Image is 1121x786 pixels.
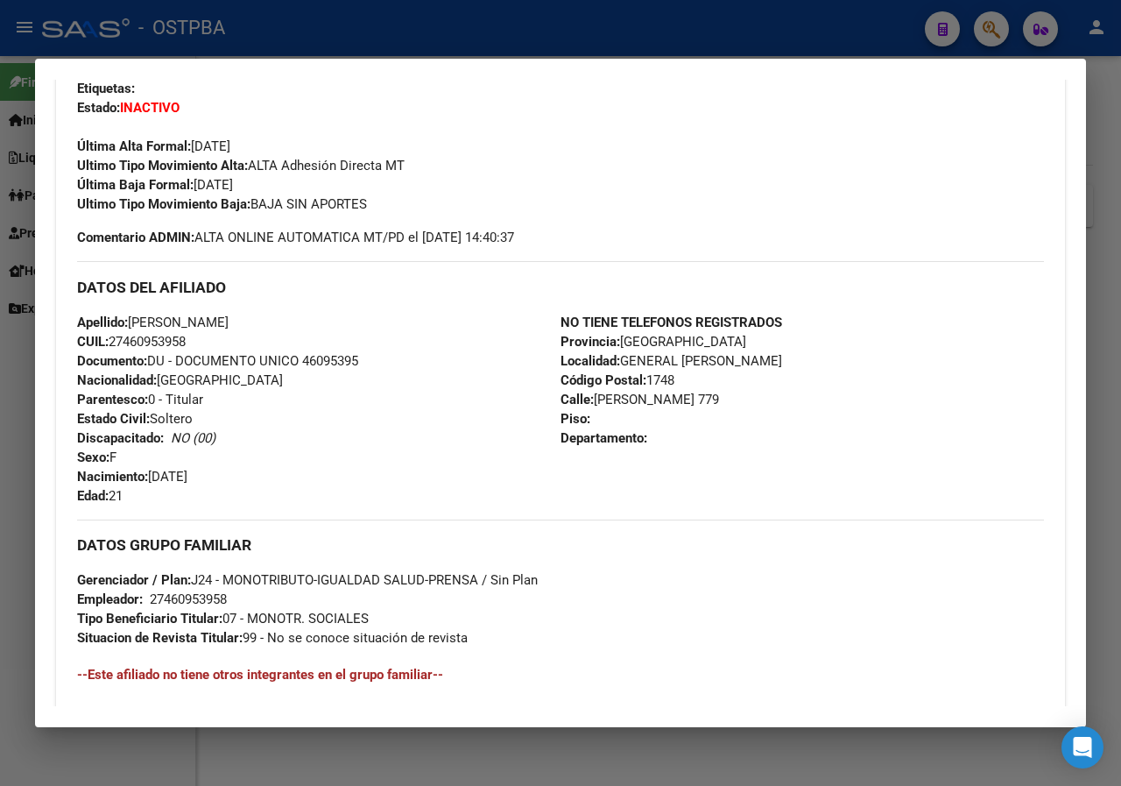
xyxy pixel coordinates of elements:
strong: Ultimo Tipo Movimiento Alta: [77,158,248,173]
strong: Sexo: [77,450,109,465]
strong: Departamento: [560,430,647,446]
strong: Discapacitado: [77,430,164,446]
strong: Documento: [77,353,147,369]
strong: Edad: [77,488,109,504]
span: [GEOGRAPHIC_DATA] [560,334,746,350]
strong: Apellido: [77,315,128,330]
span: 21 [77,488,123,504]
strong: Nacionalidad: [77,372,157,388]
h4: --Este afiliado no tiene otros integrantes en el grupo familiar-- [77,665,1044,684]
span: 27460953958 [77,334,186,350]
span: ALTA Adhesión Directa MT [77,158,405,173]
span: [DATE] [77,138,230,154]
span: GENERAL [PERSON_NAME] [560,353,782,369]
strong: Comentario ADMIN: [77,230,194,245]
strong: Última Baja Formal: [77,177,194,193]
span: J24 - MONOTRIBUTO-IGUALDAD SALUD-PRENSA / Sin Plan [77,572,538,588]
strong: Empleador: [77,591,143,607]
strong: Última Alta Formal: [77,138,191,154]
strong: Situacion de Revista Titular: [77,630,243,646]
strong: NO TIENE TELEFONOS REGISTRADOS [560,315,782,330]
span: Soltero [77,411,193,427]
span: 07 - MONOTR. SOCIALES [77,611,369,627]
strong: Localidad: [560,353,620,369]
strong: Etiquetas: [77,81,135,96]
strong: Ultimo Tipo Movimiento Baja: [77,196,250,212]
strong: CUIL: [77,334,109,350]
span: F [77,450,116,465]
strong: Tipo Beneficiario Titular: [77,611,222,627]
span: 1748 [560,372,674,388]
strong: Nacimiento: [77,469,148,485]
strong: Estado Civil: [77,411,150,427]
span: [PERSON_NAME] [77,315,229,330]
span: 99 - No se conoce situación de revista [77,630,468,646]
strong: Parentesco: [77,392,148,407]
h3: DATOS DEL AFILIADO [77,278,1044,297]
i: NO (00) [171,430,215,446]
div: Open Intercom Messenger [1061,726,1103,768]
strong: Estado: [77,100,120,116]
h3: DATOS GRUPO FAMILIAR [77,535,1044,555]
strong: INACTIVO [120,100,180,116]
strong: Piso: [560,411,590,427]
strong: Gerenciador / Plan: [77,572,191,588]
span: [PERSON_NAME] 779 [560,392,719,407]
span: [DATE] [77,469,187,485]
span: ALTA ONLINE AUTOMATICA MT/PD el [DATE] 14:40:37 [77,228,514,247]
span: BAJA SIN APORTES [77,196,367,212]
strong: Provincia: [560,334,620,350]
span: [DATE] [77,177,233,193]
span: DU - DOCUMENTO UNICO 46095395 [77,353,358,369]
strong: Calle: [560,392,594,407]
strong: Código Postal: [560,372,646,388]
span: 0 - Titular [77,392,203,407]
div: 27460953958 [150,590,227,609]
span: [GEOGRAPHIC_DATA] [77,372,283,388]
